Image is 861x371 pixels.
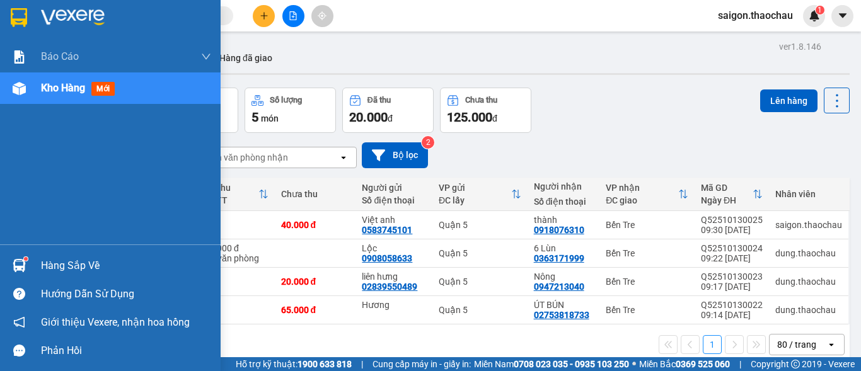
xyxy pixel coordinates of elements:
span: question-circle [13,288,25,300]
img: warehouse-icon [13,82,26,95]
button: plus [253,5,275,27]
div: Người gửi [362,183,426,193]
div: Q52510130025 [701,215,763,225]
div: ĐC lấy [439,195,511,205]
div: Tại văn phòng [204,253,269,263]
span: Miền Bắc [639,357,730,371]
div: dung.thaochau [775,305,842,315]
span: Hỗ trợ kỹ thuật: [236,357,352,371]
div: 40.000 đ [281,220,350,230]
div: Số điện thoại [362,195,426,205]
strong: 0708 023 035 - 0935 103 250 [514,359,629,369]
img: warehouse-icon [13,259,26,272]
button: Bộ lọc [362,142,428,168]
button: Chưa thu125.000đ [440,88,531,133]
div: 02839550489 [362,282,417,292]
span: món [261,113,279,123]
span: caret-down [837,10,848,21]
button: Đã thu20.000đ [342,88,434,133]
sup: 1 [816,6,824,14]
span: copyright [791,360,800,368]
sup: 1 [24,257,28,261]
div: ÚT BÚN [534,300,594,310]
strong: 1900 633 818 [298,359,352,369]
div: Mã GD [701,183,753,193]
span: down [201,52,211,62]
span: notification [13,316,25,328]
div: Q52510130022 [701,300,763,310]
div: 0583745101 [362,225,412,235]
div: Quận 5 [439,248,521,258]
div: 0918076310 [534,225,584,235]
div: thành [534,215,594,225]
div: Bến Tre [606,305,688,315]
div: Quận 5 [439,277,521,287]
span: mới [91,82,115,96]
div: Chưa thu [281,189,350,199]
div: 20.000 đ [204,243,269,253]
div: Q52510130023 [701,271,763,282]
div: dung.thaochau [775,277,842,287]
div: VP gửi [439,183,511,193]
div: Nhân viên [775,189,842,199]
button: file-add [282,5,304,27]
span: đ [388,113,393,123]
div: 02753818733 [534,310,589,320]
div: saigon.thaochau [775,220,842,230]
div: 80 / trang [777,338,816,351]
div: Người nhận [534,181,594,191]
svg: open [338,152,349,163]
button: Số lượng5món [245,88,336,133]
div: 09:22 [DATE] [701,253,763,263]
div: Ngày ĐH [701,195,753,205]
div: Lộc [362,243,426,253]
div: 0947213040 [534,282,584,292]
span: ⚪️ [632,362,636,367]
button: Hàng đã giao [209,43,282,73]
strong: 0369 525 060 [676,359,730,369]
div: Số điện thoại [534,197,594,207]
div: Phản hồi [41,341,211,360]
span: message [13,345,25,357]
div: Số lượng [270,96,302,105]
span: | [739,357,741,371]
div: Đã thu [204,183,258,193]
span: 20.000 [349,110,388,125]
div: Hương [362,300,426,310]
div: 0908058633 [362,253,412,263]
div: 20.000 đ [281,277,350,287]
div: 09:30 [DATE] [701,225,763,235]
span: file-add [289,11,298,20]
div: HTTT [204,195,258,205]
svg: open [826,340,836,350]
th: Toggle SortBy [432,178,528,211]
div: ĐC giao [606,195,678,205]
span: 125.000 [447,110,492,125]
span: saigon.thaochau [708,8,803,23]
button: aim [311,5,333,27]
span: Kho hàng [41,82,85,94]
button: Lên hàng [760,89,818,112]
div: Quận 5 [439,305,521,315]
th: Toggle SortBy [198,178,275,211]
div: Chưa thu [465,96,497,105]
div: 65.000 đ [281,305,350,315]
span: đ [492,113,497,123]
button: caret-down [831,5,853,27]
div: Chọn văn phòng nhận [201,151,288,164]
div: Q52510130024 [701,243,763,253]
div: VP nhận [606,183,678,193]
div: Hàng sắp về [41,256,211,275]
div: Đã thu [367,96,391,105]
div: ver 1.8.146 [779,40,821,54]
span: 1 [818,6,822,14]
span: Giới thiệu Vexere, nhận hoa hồng [41,314,190,330]
div: dung.thaochau [775,248,842,258]
div: Quận 5 [439,220,521,230]
div: Bến Tre [606,220,688,230]
img: icon-new-feature [809,10,820,21]
img: logo-vxr [11,8,27,27]
span: Miền Nam [474,357,629,371]
span: aim [318,11,326,20]
div: Hướng dẫn sử dụng [41,285,211,304]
